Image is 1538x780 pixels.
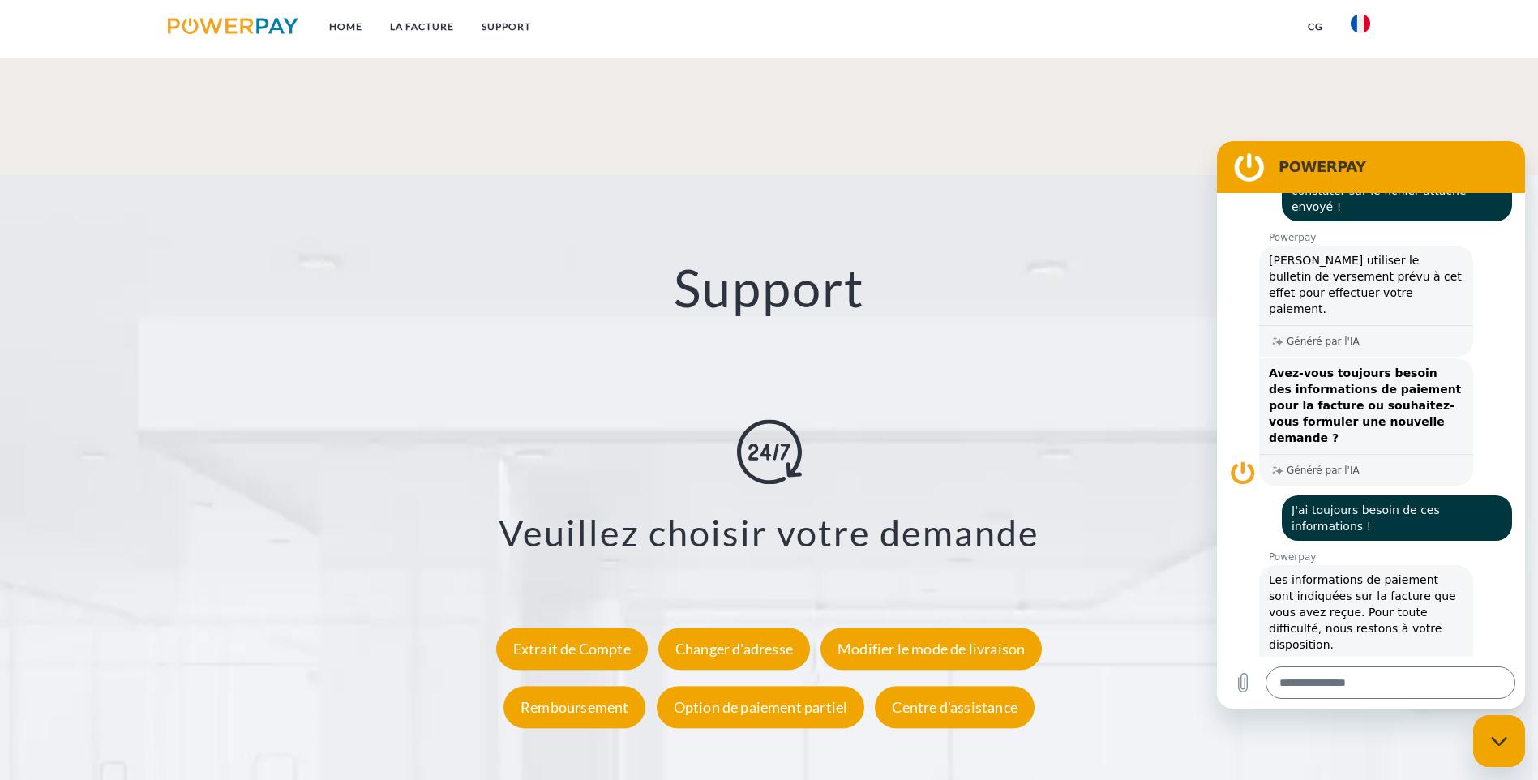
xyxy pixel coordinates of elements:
[468,12,545,41] a: Support
[97,510,1441,555] h3: Veuillez choisir votre demande
[496,628,648,671] div: Extrait de Compte
[658,628,810,671] div: Changer d'adresse
[492,641,652,658] a: Extrait de Compte
[737,419,802,484] img: online-shopping.svg
[503,687,645,729] div: Remboursement
[315,12,376,41] a: Home
[820,628,1042,671] div: Modifier le mode de livraison
[1294,12,1337,41] a: CG
[875,687,1034,729] div: Centre d'assistance
[168,18,298,34] img: logo-powerpay.svg
[1351,14,1370,33] img: fr
[653,699,869,717] a: Option de paiement partiel
[1473,715,1525,767] iframe: Bouton de lancement de la fenêtre de messagerie, conversation en cours
[77,256,1461,320] h2: Support
[1217,141,1525,709] iframe: Fenêtre de messagerie
[499,699,649,717] a: Remboursement
[376,12,468,41] a: LA FACTURE
[871,699,1038,717] a: Centre d'assistance
[657,687,865,729] div: Option de paiement partiel
[816,641,1046,658] a: Modifier le mode de livraison
[654,641,814,658] a: Changer d'adresse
